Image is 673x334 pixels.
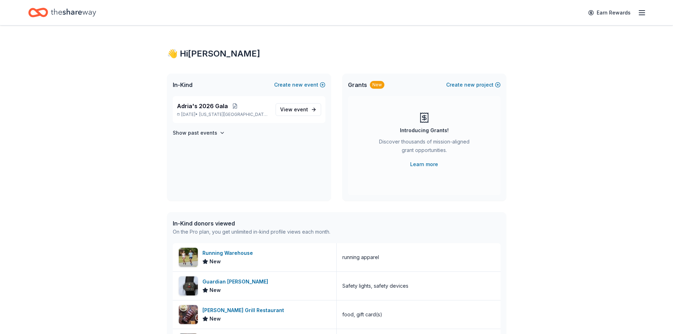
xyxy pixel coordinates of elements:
[209,315,221,323] span: New
[410,160,438,169] a: Learn more
[177,102,228,110] span: Adria's 2026 Gala
[342,310,382,319] div: food, gift card(s)
[179,276,198,295] img: Image for Guardian Angel Device
[28,4,96,21] a: Home
[280,105,308,114] span: View
[209,257,221,266] span: New
[177,112,270,117] p: [DATE] •
[167,48,506,59] div: 👋 Hi [PERSON_NAME]
[179,305,198,324] img: Image for Weber Grill Restaurant
[173,81,193,89] span: In-Kind
[173,228,330,236] div: On the Pro plan, you get unlimited in-kind profile views each month.
[173,129,217,137] h4: Show past events
[173,219,330,228] div: In-Kind donors viewed
[446,81,501,89] button: Createnewproject
[274,81,325,89] button: Createnewevent
[342,282,408,290] div: Safety lights, safety devices
[199,112,270,117] span: [US_STATE][GEOGRAPHIC_DATA], [GEOGRAPHIC_DATA]
[202,277,271,286] div: Guardian [PERSON_NAME]
[370,81,384,89] div: New
[209,286,221,294] span: New
[294,106,308,112] span: event
[348,81,367,89] span: Grants
[584,6,635,19] a: Earn Rewards
[292,81,303,89] span: new
[179,248,198,267] img: Image for Running Warehouse
[464,81,475,89] span: new
[173,129,225,137] button: Show past events
[400,126,449,135] div: Introducing Grants!
[202,249,256,257] div: Running Warehouse
[276,103,321,116] a: View event
[342,253,379,262] div: running apparel
[202,306,287,315] div: [PERSON_NAME] Grill Restaurant
[376,137,472,157] div: Discover thousands of mission-aligned grant opportunities.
